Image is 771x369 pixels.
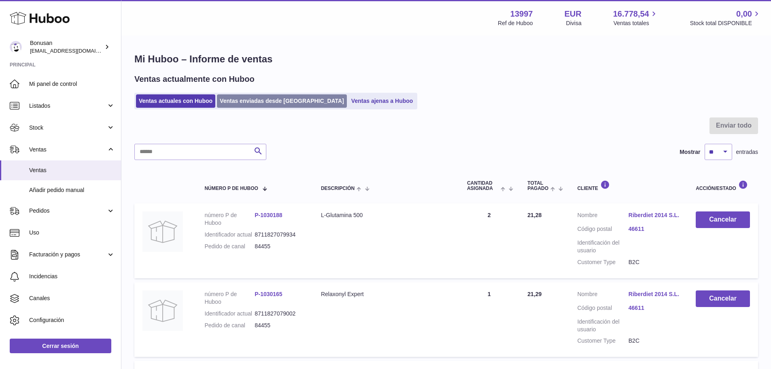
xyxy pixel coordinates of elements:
[29,207,106,215] span: Pedidos
[690,19,761,27] span: Stock total DISPONIBLE
[134,53,758,66] h1: Mi Huboo – Informe de ventas
[577,211,628,221] dt: Nombre
[30,47,119,54] span: [EMAIL_ADDRESS][DOMAIN_NAME]
[577,290,628,300] dt: Nombre
[204,290,255,306] dt: número P de Huboo
[142,211,183,252] img: no-photo.jpg
[613,9,658,27] a: 16.778,54 Ventas totales
[204,186,258,191] span: número P de Huboo
[690,9,761,27] a: 0,00 Stock total DISPONIBLE
[527,181,548,191] span: Total pagado
[629,258,680,266] dd: B2C
[255,243,305,250] dd: 84455
[204,211,255,227] dt: número P de Huboo
[577,225,628,235] dt: Código postal
[204,231,255,239] dt: Identificador actual
[29,294,115,302] span: Canales
[577,304,628,314] dt: Código postal
[321,211,451,219] div: L-Glutamina 500
[459,203,519,278] td: 2
[10,339,111,353] a: Cerrar sesión
[736,148,758,156] span: entradas
[255,322,305,329] dd: 84455
[614,19,658,27] span: Ventas totales
[255,212,282,218] a: P-1030188
[680,148,700,156] label: Mostrar
[348,94,416,108] a: Ventas ajenas a Huboo
[498,19,533,27] div: Ref de Huboo
[564,9,581,19] strong: EUR
[136,94,215,108] a: Ventas actuales con Huboo
[255,231,305,239] dd: 8711827079934
[30,39,103,55] div: Bonusan
[142,290,183,331] img: no-photo.jpg
[29,186,115,194] span: Añadir pedido manual
[29,80,115,88] span: Mi panel de control
[527,212,542,218] span: 21,28
[29,229,115,237] span: Uso
[510,9,533,19] strong: 13997
[134,74,255,85] h2: Ventas actualmente con Huboo
[321,290,451,298] div: Relaxonyl Expert
[29,166,115,174] span: Ventas
[29,124,106,132] span: Stock
[204,322,255,329] dt: Pedido de canal
[204,243,255,250] dt: Pedido de canal
[29,273,115,280] span: Incidencias
[29,251,106,258] span: Facturación y pagos
[10,41,22,53] img: internalAdmin-13997@internal.huboo.com
[29,146,106,154] span: Ventas
[467,181,499,191] span: Cantidad ASIGNADA
[696,180,750,191] div: Acción/Estado
[577,258,628,266] dt: Customer Type
[459,282,519,357] td: 1
[566,19,582,27] div: Divisa
[255,291,282,297] a: P-1030165
[696,290,750,307] button: Cancelar
[527,291,542,297] span: 21,29
[29,316,115,324] span: Configuración
[577,337,628,345] dt: Customer Type
[217,94,347,108] a: Ventas enviadas desde [GEOGRAPHIC_DATA]
[629,225,680,233] a: 46611
[255,310,305,318] dd: 8711827079002
[629,290,680,298] a: Riberdiet 2014 S.L.
[613,9,649,19] span: 16.778,54
[204,310,255,318] dt: Identificador actual
[629,211,680,219] a: Riberdiet 2014 S.L.
[577,318,628,333] dt: Identificación del usuario
[629,304,680,312] a: 46611
[736,9,752,19] span: 0,00
[696,211,750,228] button: Cancelar
[577,180,680,191] div: Cliente
[29,102,106,110] span: Listados
[321,186,355,191] span: Descripción
[577,239,628,254] dt: Identificación del usuario
[629,337,680,345] dd: B2C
